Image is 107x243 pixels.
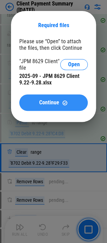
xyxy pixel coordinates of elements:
span: Continue [39,100,59,105]
div: "JPM 8629 Client" file [19,58,60,71]
button: ContinueContinue [19,94,88,111]
span: Open [68,62,80,67]
div: Required files [19,22,88,28]
img: Continue [62,100,68,106]
div: 2025-09 - JPM 8629 Client 9.22-9.28.xlsx [19,73,88,86]
button: Open [60,59,88,70]
div: Please use “Open” to attach the files, then click Continue [19,38,88,51]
